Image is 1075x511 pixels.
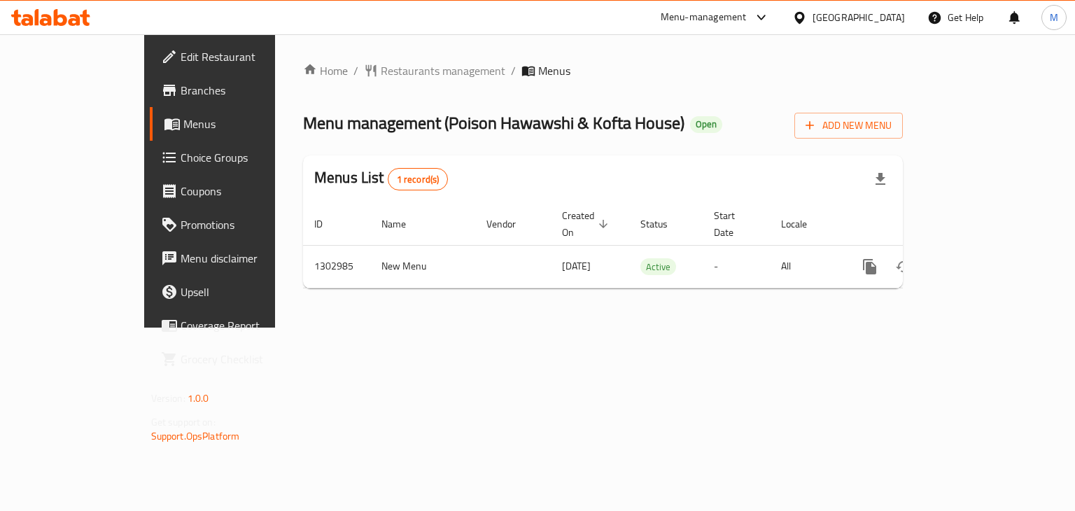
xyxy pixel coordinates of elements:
span: Menu management ( Poison Hawawshi & Kofta House ) [303,107,684,139]
table: enhanced table [303,203,999,288]
a: Menu disclaimer [150,241,324,275]
td: - [703,245,770,288]
td: 1302985 [303,245,370,288]
div: Total records count [388,168,449,190]
span: Menus [538,62,570,79]
span: Name [381,216,424,232]
button: Add New Menu [794,113,903,139]
span: M [1050,10,1058,25]
span: Coverage Report [181,317,313,334]
a: Coupons [150,174,324,208]
a: Upsell [150,275,324,309]
div: [GEOGRAPHIC_DATA] [813,10,905,25]
span: Promotions [181,216,313,233]
a: Support.OpsPlatform [151,427,240,445]
div: Export file [864,162,897,196]
span: Menus [183,115,313,132]
nav: breadcrumb [303,62,903,79]
span: Version: [151,389,185,407]
button: more [853,250,887,283]
a: Branches [150,73,324,107]
a: Restaurants management [364,62,505,79]
div: Menu-management [661,9,747,26]
span: Choice Groups [181,149,313,166]
li: / [353,62,358,79]
span: Branches [181,82,313,99]
span: 1 record(s) [388,173,448,186]
span: Status [640,216,686,232]
a: Home [303,62,348,79]
span: Menu disclaimer [181,250,313,267]
a: Edit Restaurant [150,40,324,73]
a: Grocery Checklist [150,342,324,376]
span: Locale [781,216,825,232]
span: [DATE] [562,257,591,275]
span: Restaurants management [381,62,505,79]
span: ID [314,216,341,232]
div: Open [690,116,722,133]
a: Promotions [150,208,324,241]
span: Grocery Checklist [181,351,313,367]
a: Menus [150,107,324,141]
span: Coupons [181,183,313,199]
span: Open [690,118,722,130]
span: 1.0.0 [188,389,209,407]
td: New Menu [370,245,475,288]
span: Created On [562,207,612,241]
h2: Menus List [314,167,448,190]
a: Choice Groups [150,141,324,174]
button: Change Status [887,250,920,283]
td: All [770,245,842,288]
span: Add New Menu [806,117,892,134]
li: / [511,62,516,79]
div: Active [640,258,676,275]
span: Get support on: [151,413,216,431]
span: Active [640,259,676,275]
span: Start Date [714,207,753,241]
span: Vendor [486,216,534,232]
th: Actions [842,203,999,246]
span: Edit Restaurant [181,48,313,65]
span: Upsell [181,283,313,300]
a: Coverage Report [150,309,324,342]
